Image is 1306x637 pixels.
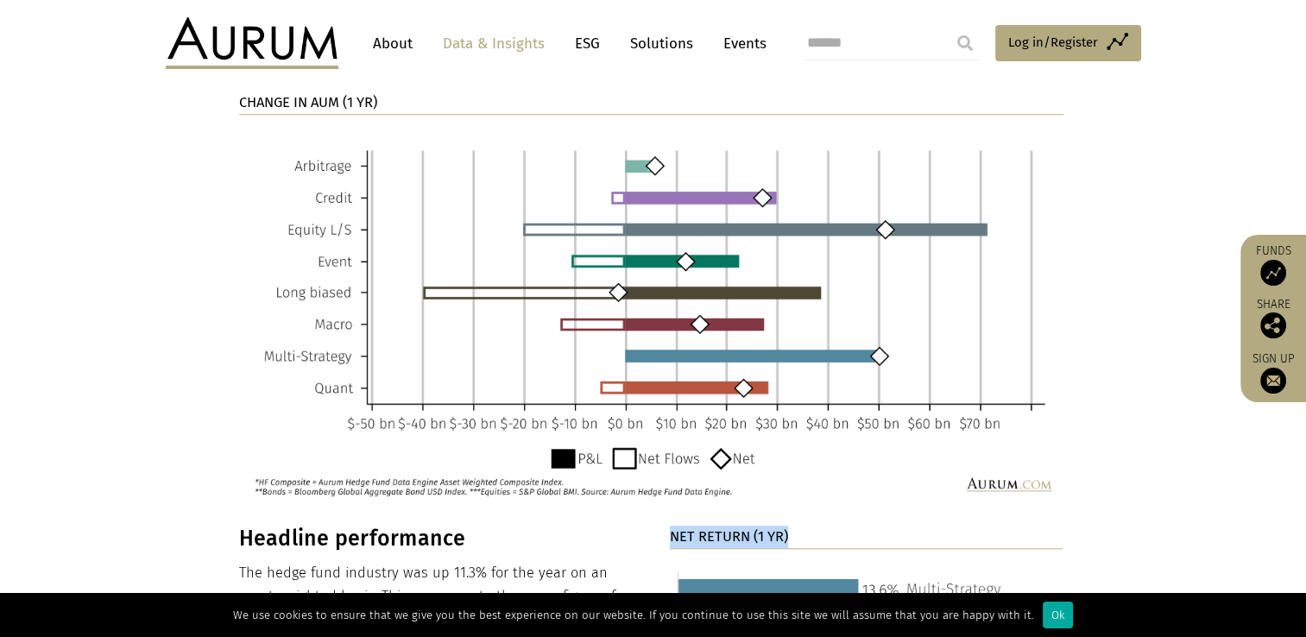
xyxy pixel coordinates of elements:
[1260,260,1286,286] img: Access Funds
[1260,312,1286,338] img: Share this post
[1043,602,1073,628] div: Ok
[1249,299,1297,338] div: Share
[1249,243,1297,286] a: Funds
[239,94,377,110] strong: CHANGE IN AUM (1 YR)
[566,28,609,60] a: ESG
[364,28,421,60] a: About
[621,28,702,60] a: Solutions
[434,28,553,60] a: Data & Insights
[166,17,338,69] img: Aurum
[1008,32,1098,53] span: Log in/Register
[995,25,1141,61] a: Log in/Register
[1249,351,1297,394] a: Sign up
[670,528,788,545] strong: NET RETURN (1 YR)
[715,28,767,60] a: Events
[948,26,982,60] input: Submit
[1260,368,1286,394] img: Sign up to our newsletter
[239,526,633,552] h3: Headline performance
